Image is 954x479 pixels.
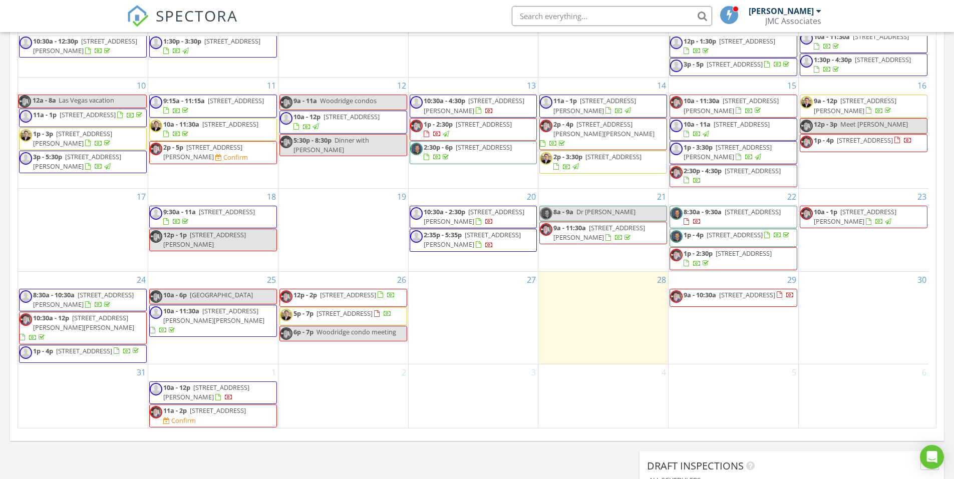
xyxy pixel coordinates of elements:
[855,55,911,64] span: [STREET_ADDRESS]
[424,120,512,138] a: 1p - 2:30p [STREET_ADDRESS]
[920,364,928,380] a: Go to September 6, 2025
[33,110,57,119] span: 11a - 1p
[265,78,278,94] a: Go to August 11, 2025
[279,111,407,133] a: 10a - 12p [STREET_ADDRESS]
[395,189,408,205] a: Go to August 19, 2025
[150,143,162,155] img: 20220508_150737.jpg
[279,289,407,307] a: 12p - 2p [STREET_ADDRESS]
[684,143,713,152] span: 1p - 3:30p
[19,109,147,127] a: 11a - 1p [STREET_ADDRESS]
[540,152,552,165] img: headshotjan142.jpg
[149,305,277,337] a: 10a - 11:30a [STREET_ADDRESS][PERSON_NAME][PERSON_NAME]
[408,271,538,364] td: Go to August 27, 2025
[670,166,683,179] img: 20220508_150737.jpg
[148,271,278,364] td: Go to August 25, 2025
[670,249,683,261] img: 20220508_150737.jpg
[149,95,277,117] a: 9:15a - 11:15a [STREET_ADDRESS]
[424,143,512,161] a: 2:30p - 6p [STREET_ADDRESS]
[684,290,794,299] a: 9a - 10:30a [STREET_ADDRESS]
[655,272,668,288] a: Go to August 28, 2025
[725,166,781,175] span: [STREET_ADDRESS]
[395,78,408,94] a: Go to August 12, 2025
[163,230,246,249] span: [STREET_ADDRESS][PERSON_NAME]
[20,313,134,341] a: 10:30a - 12p [STREET_ADDRESS][PERSON_NAME][PERSON_NAME]
[840,120,908,129] span: Meet [PERSON_NAME]
[684,143,772,161] span: [STREET_ADDRESS][PERSON_NAME]
[525,78,538,94] a: Go to August 13, 2025
[163,306,264,325] span: [STREET_ADDRESS][PERSON_NAME][PERSON_NAME]
[149,118,277,141] a: 10a - 11:30a [STREET_ADDRESS]
[316,327,396,336] span: Woodridge condo meeting
[424,143,453,152] span: 2:30p - 6p
[135,78,148,94] a: Go to August 10, 2025
[529,364,538,380] a: Go to September 3, 2025
[293,290,395,299] a: 12p - 2p [STREET_ADDRESS]
[684,120,770,138] a: 10a - 11a [STREET_ADDRESS]
[400,364,408,380] a: Go to September 2, 2025
[749,6,814,16] div: [PERSON_NAME]
[410,207,423,220] img: default-user-f0147aede5fd5fa78ca7ade42f37bd4542148d508eef1c3d3ea960f66861d68b.jpg
[149,404,277,427] a: 11a - 2p [STREET_ADDRESS] Confirm
[33,313,69,322] span: 10:30a - 12p
[670,165,797,187] a: 2:30p - 4:30p [STREET_ADDRESS]
[707,230,763,239] span: [STREET_ADDRESS]
[279,307,407,325] a: 5p - 7p [STREET_ADDRESS]
[837,136,893,145] span: [STREET_ADDRESS]
[293,136,332,145] span: 5:30p - 8:30p
[814,96,837,105] span: 9a - 12p
[410,230,423,243] img: default-user-f0147aede5fd5fa78ca7ade42f37bd4542148d508eef1c3d3ea960f66861d68b.jpg
[149,381,277,404] a: 10a - 12p [STREET_ADDRESS][PERSON_NAME]
[163,383,190,392] span: 10a - 12p
[814,32,850,41] span: 10a - 11:30a
[798,188,928,271] td: Go to August 23, 2025
[798,78,928,188] td: Go to August 16, 2025
[669,78,799,188] td: Go to August 15, 2025
[33,129,53,138] span: 1p - 3p
[150,383,162,395] img: default-user-f0147aede5fd5fa78ca7ade42f37bd4542148d508eef1c3d3ea960f66861d68b.jpg
[33,37,78,46] span: 10:30a - 12:30p
[539,151,667,173] a: 2p - 3:30p [STREET_ADDRESS]
[553,223,645,242] span: [STREET_ADDRESS][PERSON_NAME]
[670,143,683,155] img: default-user-f0147aede5fd5fa78ca7ade42f37bd4542148d508eef1c3d3ea960f66861d68b.jpg
[684,60,791,69] a: 3p - 5p [STREET_ADDRESS]
[280,290,292,303] img: 20220508_150737.jpg
[150,290,162,303] img: 20220508_150737.jpg
[395,272,408,288] a: Go to August 26, 2025
[798,364,928,428] td: Go to September 6, 2025
[19,95,31,108] img: 20220508_150737.jpg
[59,96,114,105] span: Las Vegas vacation
[163,406,246,415] a: 11a - 2p [STREET_ADDRESS]
[538,271,669,364] td: Go to August 28, 2025
[655,189,668,205] a: Go to August 21, 2025
[814,136,912,145] a: 1p - 4p [STREET_ADDRESS]
[684,249,772,267] a: 1p - 2:30p [STREET_ADDRESS]
[190,290,253,299] span: [GEOGRAPHIC_DATA]
[163,383,249,401] span: [STREET_ADDRESS][PERSON_NAME]
[223,153,248,161] div: Confirm
[56,346,112,355] span: [STREET_ADDRESS]
[149,141,277,164] a: 2p - 5p [STREET_ADDRESS][PERSON_NAME] Confirm
[410,120,423,132] img: 20220508_150737.jpg
[424,207,524,226] span: [STREET_ADDRESS][PERSON_NAME]
[19,289,147,311] a: 8:30a - 10:30a [STREET_ADDRESS][PERSON_NAME]
[539,118,667,151] a: 2p - 4p [STREET_ADDRESS][PERSON_NAME][PERSON_NAME]
[33,290,134,309] span: [STREET_ADDRESS][PERSON_NAME]
[670,37,683,49] img: default-user-f0147aede5fd5fa78ca7ade42f37bd4542148d508eef1c3d3ea960f66861d68b.jpg
[18,271,148,364] td: Go to August 24, 2025
[424,120,453,129] span: 1p - 2:30p
[269,364,278,380] a: Go to September 1, 2025
[265,272,278,288] a: Go to August 25, 2025
[814,207,896,226] a: 10a - 1p [STREET_ADDRESS][PERSON_NAME]
[785,78,798,94] a: Go to August 15, 2025
[716,249,772,258] span: [STREET_ADDRESS]
[684,230,791,239] a: 1p - 4p [STREET_ADDRESS]
[814,55,852,64] span: 1:30p - 4:30p
[20,346,32,359] img: default-user-f0147aede5fd5fa78ca7ade42f37bd4542148d508eef1c3d3ea960f66861d68b.jpg
[800,207,813,220] img: 20220508_150737.jpg
[20,313,32,326] img: 20220508_150737.jpg
[684,166,722,175] span: 2:30p - 4:30p
[163,306,199,315] span: 10a - 11:30a
[163,207,255,226] a: 9:30a - 11a [STREET_ADDRESS]
[32,95,57,108] span: 12a - 8a
[20,290,32,303] img: default-user-f0147aede5fd5fa78ca7ade42f37bd4542148d508eef1c3d3ea960f66861d68b.jpg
